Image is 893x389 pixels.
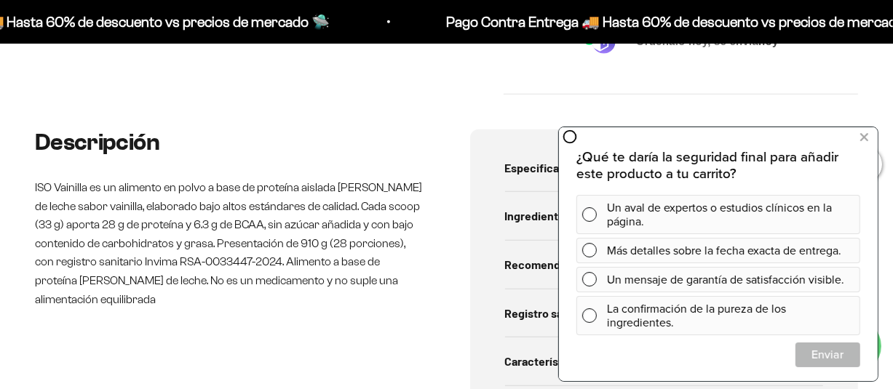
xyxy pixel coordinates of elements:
[559,126,878,381] iframe: zigpoll-iframe
[505,352,584,371] span: Características
[505,304,597,323] span: Registro sanitario
[505,192,824,240] summary: Ingredientes
[505,144,824,192] summary: Especificaciones
[505,241,824,289] summary: Recomendaciones de uso
[505,289,824,337] summary: Registro sanitario
[505,159,595,177] span: Especificaciones
[35,129,424,155] h2: Descripción
[505,206,571,225] span: Ingredientes
[505,255,638,274] span: Recomendaciones de uso
[505,337,824,385] summary: Características
[35,178,424,308] p: ISO Vainilla es un alimento en polvo a base de proteína aislada [PERSON_NAME] de leche sabor vain...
